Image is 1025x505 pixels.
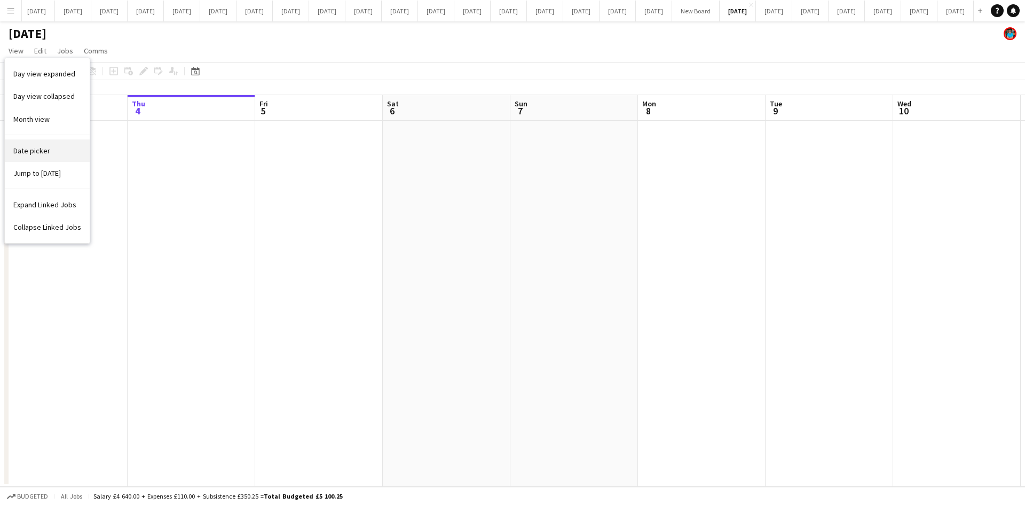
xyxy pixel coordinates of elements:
a: Day view expanded [5,63,90,85]
button: [DATE] [756,1,792,21]
a: Jobs [53,44,77,58]
button: [DATE] [527,1,563,21]
button: Budgeted [5,491,50,502]
span: View [9,46,23,56]
span: Total Budgeted £5 100.25 [264,492,343,500]
button: [DATE] [164,1,200,21]
a: Collapse Linked Jobs [5,216,90,238]
span: Thu [132,99,145,108]
a: Expand Linked Jobs [5,193,90,216]
span: Fri [259,99,268,108]
span: Collapse Linked Jobs [13,222,81,232]
span: Date picker [13,146,50,156]
div: Salary £4 640.00 + Expenses £110.00 + Subsistence £350.25 = [93,492,343,500]
span: Mon [642,99,656,108]
a: Date picker [5,139,90,162]
span: Month view [13,114,50,124]
a: Day view collapsed [5,85,90,107]
span: 5 [258,105,268,117]
button: New Board [672,1,720,21]
button: [DATE] [418,1,454,21]
span: Comms [84,46,108,56]
button: [DATE] [563,1,600,21]
a: Edit [30,44,51,58]
button: [DATE] [309,1,345,21]
span: All jobs [59,492,84,500]
button: [DATE] [865,1,901,21]
span: Tue [770,99,782,108]
app-user-avatar: Oscar Peck [1004,27,1016,40]
a: Month view [5,108,90,130]
span: 3 [3,105,18,117]
button: [DATE] [600,1,636,21]
span: Budgeted [17,493,48,500]
span: 4 [130,105,145,117]
button: [DATE] [273,1,309,21]
h1: [DATE] [9,26,46,42]
button: [DATE] [901,1,937,21]
button: [DATE] [19,1,55,21]
button: [DATE] [829,1,865,21]
span: 10 [896,105,911,117]
span: Edit [34,46,46,56]
button: [DATE] [937,1,974,21]
span: Day view expanded [13,69,75,79]
button: [DATE] [55,1,91,21]
span: 6 [385,105,399,117]
span: Jump to [DATE] [13,168,61,178]
span: Jobs [57,46,73,56]
span: Wed [897,99,911,108]
span: 9 [768,105,782,117]
span: Day view collapsed [13,91,75,101]
button: [DATE] [792,1,829,21]
button: [DATE] [382,1,418,21]
button: [DATE] [91,1,128,21]
button: [DATE] [128,1,164,21]
a: Jump to today [5,162,90,184]
span: 8 [641,105,656,117]
button: [DATE] [345,1,382,21]
button: [DATE] [491,1,527,21]
button: [DATE] [200,1,236,21]
span: Expand Linked Jobs [13,200,76,209]
button: [DATE] [720,1,756,21]
a: Comms [80,44,112,58]
button: [DATE] [636,1,672,21]
span: Sun [515,99,527,108]
span: Sat [387,99,399,108]
a: View [4,44,28,58]
button: [DATE] [454,1,491,21]
span: 7 [513,105,527,117]
button: [DATE] [236,1,273,21]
